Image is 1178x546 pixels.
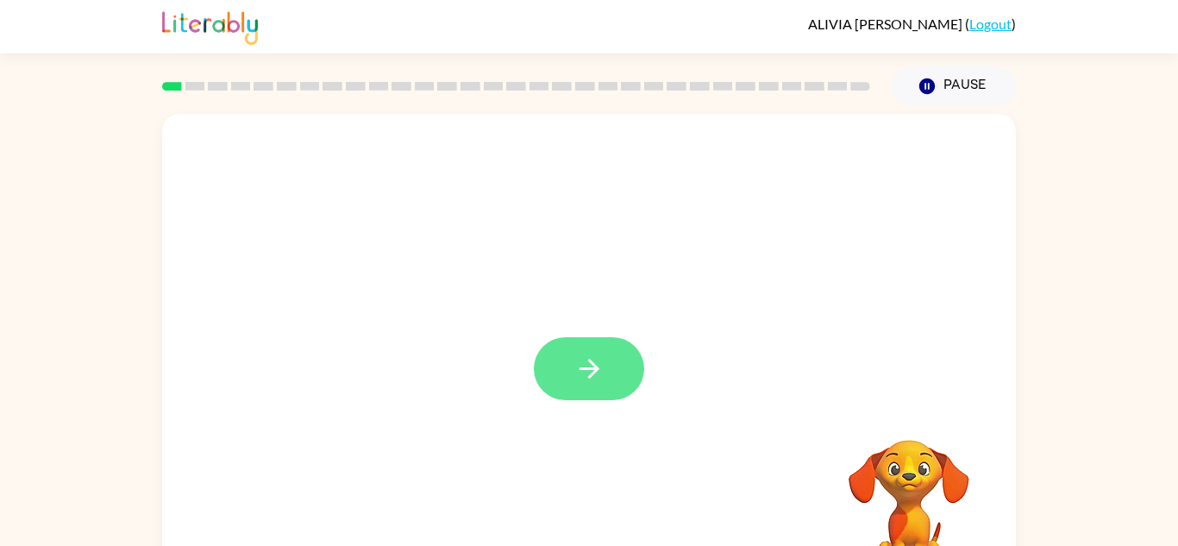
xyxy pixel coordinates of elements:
[891,66,1016,106] button: Pause
[162,7,258,45] img: Literably
[808,16,965,32] span: ALIVIA [PERSON_NAME]
[969,16,1012,32] a: Logout
[808,16,1016,32] div: ( )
